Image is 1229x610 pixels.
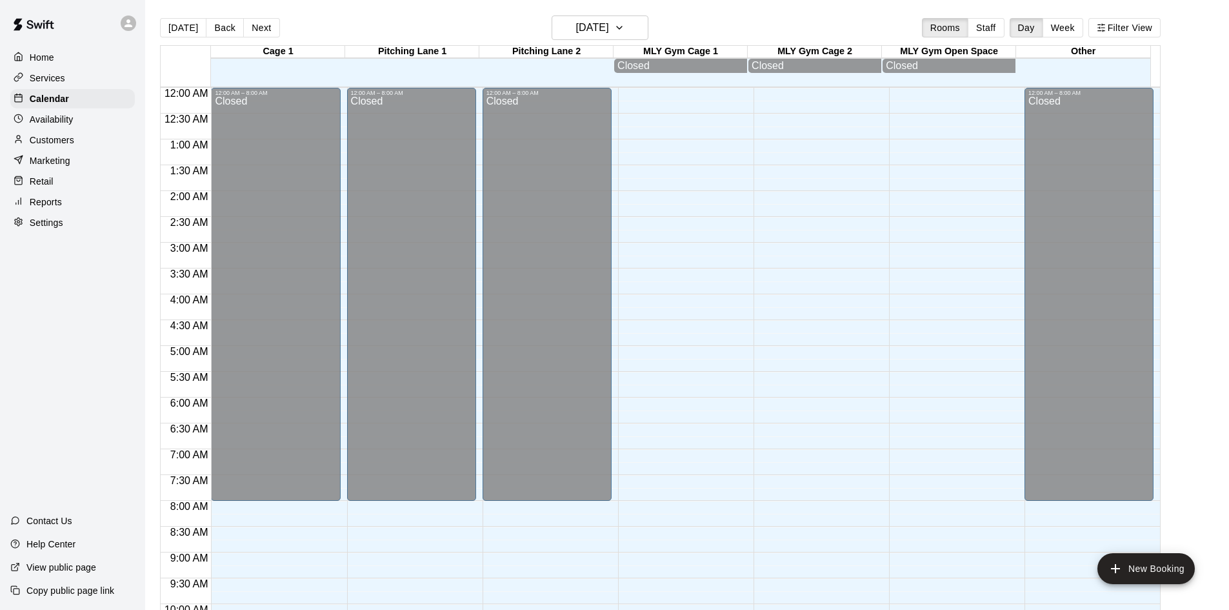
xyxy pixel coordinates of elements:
button: [DATE] [552,15,648,40]
div: Closed [215,96,336,505]
span: 3:30 AM [167,269,212,280]
button: add [1097,553,1195,584]
button: Rooms [922,18,968,37]
div: 12:00 AM – 8:00 AM [215,90,336,96]
span: 9:30 AM [167,578,212,589]
span: 3:00 AM [167,243,212,254]
a: Settings [10,213,135,232]
p: Copy public page link [26,584,114,597]
a: Services [10,68,135,88]
div: Closed [752,60,878,72]
span: 8:00 AM [167,501,212,512]
span: 4:00 AM [167,294,212,305]
button: Next [243,18,279,37]
p: Help Center [26,538,75,551]
div: Closed [486,96,608,505]
a: Home [10,48,135,67]
div: Closed [886,60,1012,72]
span: 12:30 AM [161,114,212,125]
span: 1:00 AM [167,139,212,150]
p: Availability [30,113,74,126]
span: 9:00 AM [167,553,212,564]
span: 1:30 AM [167,165,212,176]
p: Customers [30,134,74,147]
p: Services [30,72,65,85]
h6: [DATE] [576,19,609,37]
a: Availability [10,110,135,129]
div: Pitching Lane 2 [479,46,614,58]
div: Closed [1028,96,1150,505]
div: MLY Gym Open Space [882,46,1016,58]
p: View public page [26,561,96,574]
span: 5:00 AM [167,346,212,357]
span: 2:00 AM [167,191,212,202]
button: Staff [968,18,1004,37]
div: Closed [617,60,744,72]
div: 12:00 AM – 8:00 AM [486,90,608,96]
div: 12:00 AM – 8:00 AM: Closed [483,88,612,501]
a: Calendar [10,89,135,108]
div: Other [1016,46,1150,58]
p: Home [30,51,54,64]
p: Calendar [30,92,69,105]
button: Filter View [1088,18,1161,37]
button: Back [206,18,244,37]
span: 12:00 AM [161,88,212,99]
a: Customers [10,130,135,150]
div: MLY Gym Cage 1 [614,46,748,58]
button: [DATE] [160,18,206,37]
div: Pitching Lane 1 [345,46,479,58]
p: Contact Us [26,514,72,527]
a: Retail [10,172,135,191]
div: MLY Gym Cage 2 [748,46,882,58]
p: Settings [30,216,63,229]
span: 8:30 AM [167,527,212,538]
a: Marketing [10,151,135,170]
div: 12:00 AM – 8:00 AM: Closed [347,88,476,501]
button: Week [1043,18,1083,37]
span: 5:30 AM [167,372,212,383]
div: Closed [351,96,472,505]
p: Retail [30,175,54,188]
span: 6:30 AM [167,423,212,434]
div: 12:00 AM – 8:00 AM: Closed [211,88,340,501]
button: Day [1010,18,1043,37]
span: 7:30 AM [167,475,212,486]
span: 6:00 AM [167,398,212,409]
span: 7:00 AM [167,449,212,460]
div: Cage 1 [211,46,345,58]
span: 2:30 AM [167,217,212,228]
a: Reports [10,192,135,212]
span: 4:30 AM [167,320,212,331]
div: 12:00 AM – 8:00 AM [351,90,472,96]
p: Reports [30,196,62,208]
div: 12:00 AM – 8:00 AM [1028,90,1150,96]
div: 12:00 AM – 8:00 AM: Closed [1024,88,1154,501]
p: Marketing [30,154,70,167]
